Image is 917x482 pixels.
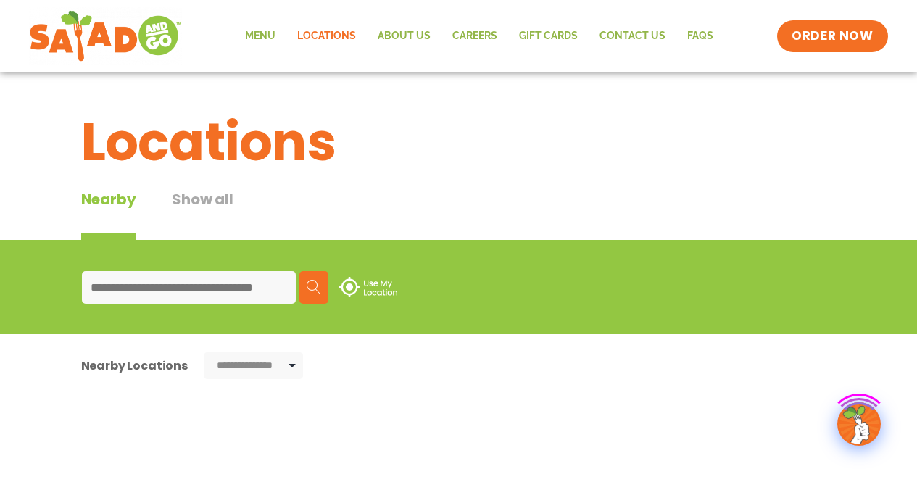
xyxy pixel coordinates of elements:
[307,280,321,294] img: search.svg
[234,20,724,53] nav: Menu
[286,20,367,53] a: Locations
[234,20,286,53] a: Menu
[508,20,589,53] a: GIFT CARDS
[339,277,397,297] img: use-location.svg
[589,20,676,53] a: Contact Us
[81,103,837,181] h1: Locations
[81,188,136,240] div: Nearby
[172,188,233,240] button: Show all
[81,357,188,375] div: Nearby Locations
[81,188,270,240] div: Tabbed content
[29,7,182,65] img: new-SAG-logo-768×292
[792,28,873,45] span: ORDER NOW
[676,20,724,53] a: FAQs
[441,20,508,53] a: Careers
[367,20,441,53] a: About Us
[777,20,887,52] a: ORDER NOW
